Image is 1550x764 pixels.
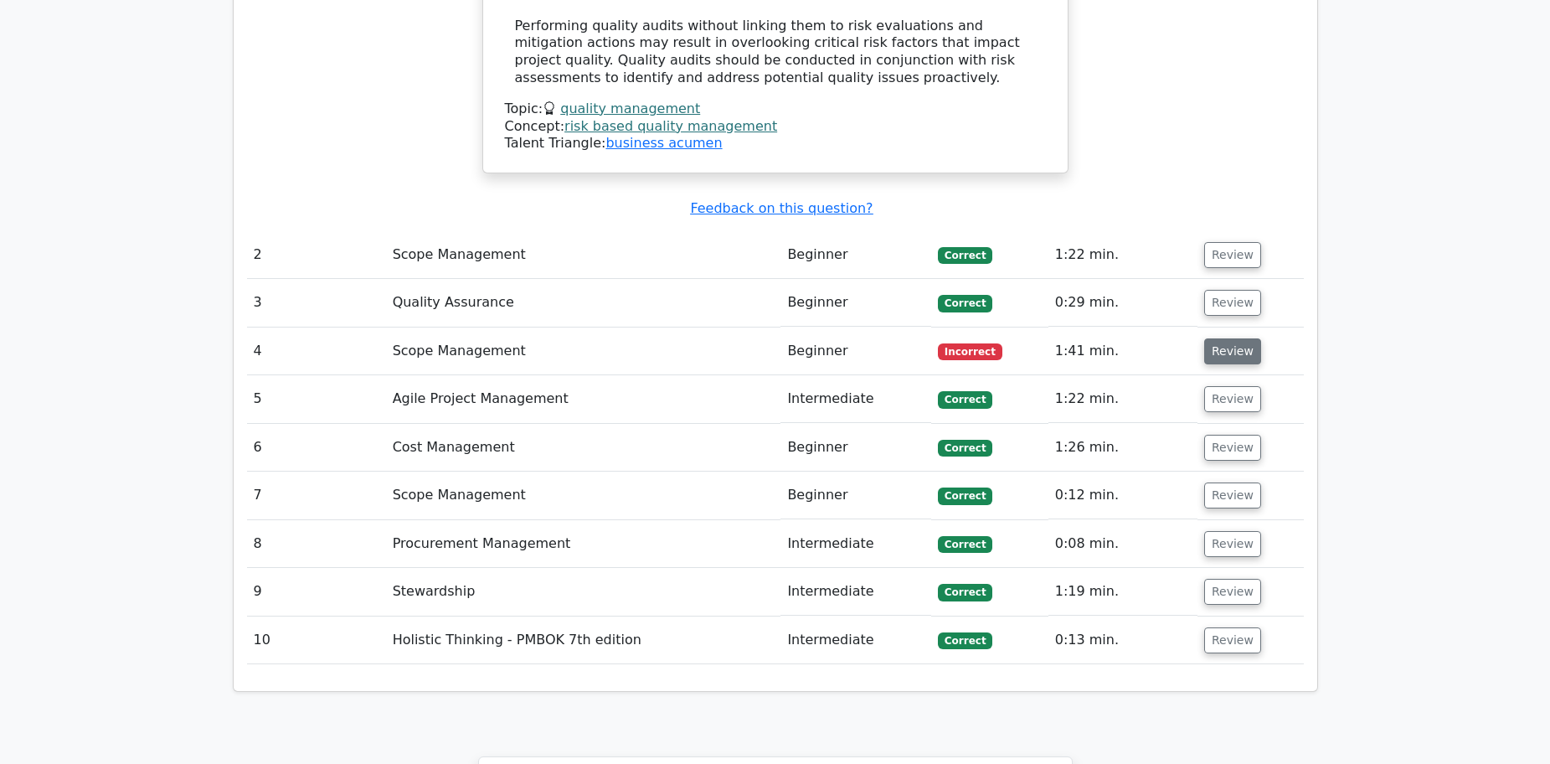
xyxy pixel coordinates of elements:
button: Review [1204,579,1261,605]
button: Review [1204,386,1261,412]
td: 0:12 min. [1048,472,1197,519]
td: Scope Management [386,231,781,279]
td: 5 [247,375,386,423]
td: 0:13 min. [1048,617,1197,664]
a: risk based quality management [564,118,777,134]
td: 4 [247,328,386,375]
span: Correct [938,632,992,649]
td: Intermediate [780,375,931,423]
td: 3 [247,279,386,327]
button: Review [1204,627,1261,653]
button: Review [1204,435,1261,461]
td: 9 [247,568,386,616]
td: Beginner [780,328,931,375]
button: Review [1204,290,1261,316]
span: Incorrect [938,343,1002,360]
span: Correct [938,440,992,457]
td: 1:22 min. [1048,375,1197,423]
a: business acumen [605,135,722,151]
td: Scope Management [386,328,781,375]
span: Correct [938,247,992,264]
button: Review [1204,531,1261,557]
td: Beginner [780,424,931,472]
td: Intermediate [780,520,931,568]
td: Beginner [780,279,931,327]
td: 8 [247,520,386,568]
span: Correct [938,488,992,504]
td: Agile Project Management [386,375,781,423]
td: 1:26 min. [1048,424,1197,472]
span: Correct [938,391,992,408]
td: 0:29 min. [1048,279,1197,327]
td: Scope Management [386,472,781,519]
td: Stewardship [386,568,781,616]
td: 6 [247,424,386,472]
td: Procurement Management [386,520,781,568]
span: Correct [938,536,992,553]
td: Beginner [780,472,931,519]
td: Holistic Thinking - PMBOK 7th edition [386,617,781,664]
button: Review [1204,242,1261,268]
td: 1:41 min. [1048,328,1197,375]
td: Quality Assurance [386,279,781,327]
div: Topic: [505,101,1046,118]
span: Correct [938,295,992,312]
button: Review [1204,483,1261,508]
button: Review [1204,338,1261,364]
td: Beginner [780,231,931,279]
td: Cost Management [386,424,781,472]
td: 1:19 min. [1048,568,1197,616]
td: 1:22 min. [1048,231,1197,279]
td: 2 [247,231,386,279]
a: Feedback on this question? [690,200,873,216]
a: quality management [560,101,700,116]
td: 10 [247,617,386,664]
td: Intermediate [780,568,931,616]
td: 0:08 min. [1048,520,1197,568]
div: Talent Triangle: [505,101,1046,152]
div: Concept: [505,118,1046,136]
td: Intermediate [780,617,931,664]
span: Correct [938,584,992,601]
td: 7 [247,472,386,519]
